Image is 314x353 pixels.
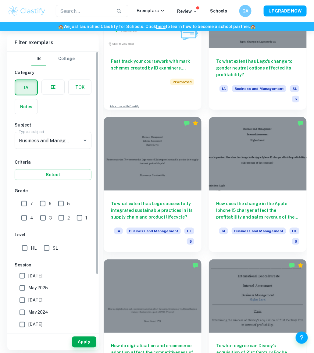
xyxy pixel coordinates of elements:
h6: Grade [15,187,91,194]
h6: Subject [15,122,91,128]
span: 7 [30,200,33,207]
button: Select [15,169,91,180]
h6: To what extent has Lego’s change to gender neutral options affected its profitability? [216,58,299,78]
img: Marked [192,262,198,269]
a: here [156,24,166,29]
span: 3 [49,215,52,221]
a: How does the change in the Apple Iphone 15 charger affect the profitability and sales revenue of ... [209,117,307,252]
span: Business and Management [232,85,286,92]
span: HL [31,245,37,251]
h6: Filter exemplars [7,34,99,51]
button: IB [31,52,46,66]
a: Advertise with Clastify [110,104,139,109]
span: IA [219,85,228,92]
div: Filter type choice [31,52,75,66]
span: SL [53,245,58,251]
span: Business and Management [127,228,181,234]
button: EE [42,80,64,94]
span: SL [290,85,299,92]
button: Notes [15,99,37,114]
label: Type a subject [19,129,44,134]
span: [DATE] [28,321,42,328]
span: 4 [30,215,33,221]
a: Schools [210,9,227,13]
button: TOK [69,80,91,94]
span: [DATE] [28,297,42,304]
span: 6 [292,238,299,245]
img: Clastify logo [7,5,46,17]
h6: Level [15,231,91,238]
span: HL [290,228,299,234]
img: Marked [298,120,304,126]
h6: To what extent has Lego successfully integrated sustainable practices in its supply chain and pro... [111,200,194,220]
span: 5 [187,238,194,245]
div: Premium [298,262,304,269]
button: Open [81,136,89,145]
h6: Criteria [15,159,91,166]
h6: Category [15,69,91,76]
button: College [58,52,75,66]
a: To what extent has Lego successfully integrated sustainable practices in its supply chain and pro... [104,117,202,252]
span: 🏫 [59,24,64,29]
h6: We just launched Clastify for Schools. Click to learn how to become a school partner. [1,23,313,30]
button: UPGRADE NOW [264,5,307,16]
span: 1 [86,215,87,221]
span: 🏫 [251,24,256,29]
img: Marked [184,120,190,126]
span: Business and Management [232,228,286,234]
span: May 2025 [28,285,48,291]
span: IA [219,228,228,234]
span: HL [184,228,194,234]
div: Premium [192,120,198,126]
p: Review [177,8,198,15]
span: 5 [67,200,70,207]
span: Promoted [170,79,194,85]
img: Marked [289,262,295,269]
p: Exemplars [137,7,165,14]
span: IA [114,228,123,234]
button: CA [239,5,252,17]
span: 6 [49,200,52,207]
h6: Fast track your coursework with mark schemes created by IB examiners. Upgrade now [111,58,194,71]
button: IA [15,80,37,95]
h6: Session [15,262,91,268]
input: Search... [56,5,112,17]
button: Apply [72,337,96,348]
span: 5 [292,96,299,102]
button: Help and Feedback [296,332,308,344]
span: 2 [67,215,70,221]
h6: CA [242,8,249,14]
span: [DATE] [28,273,42,279]
span: May 2024 [28,309,48,316]
h6: How does the change in the Apple Iphone 15 charger affect the profitability and sales revenue of ... [216,200,299,220]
